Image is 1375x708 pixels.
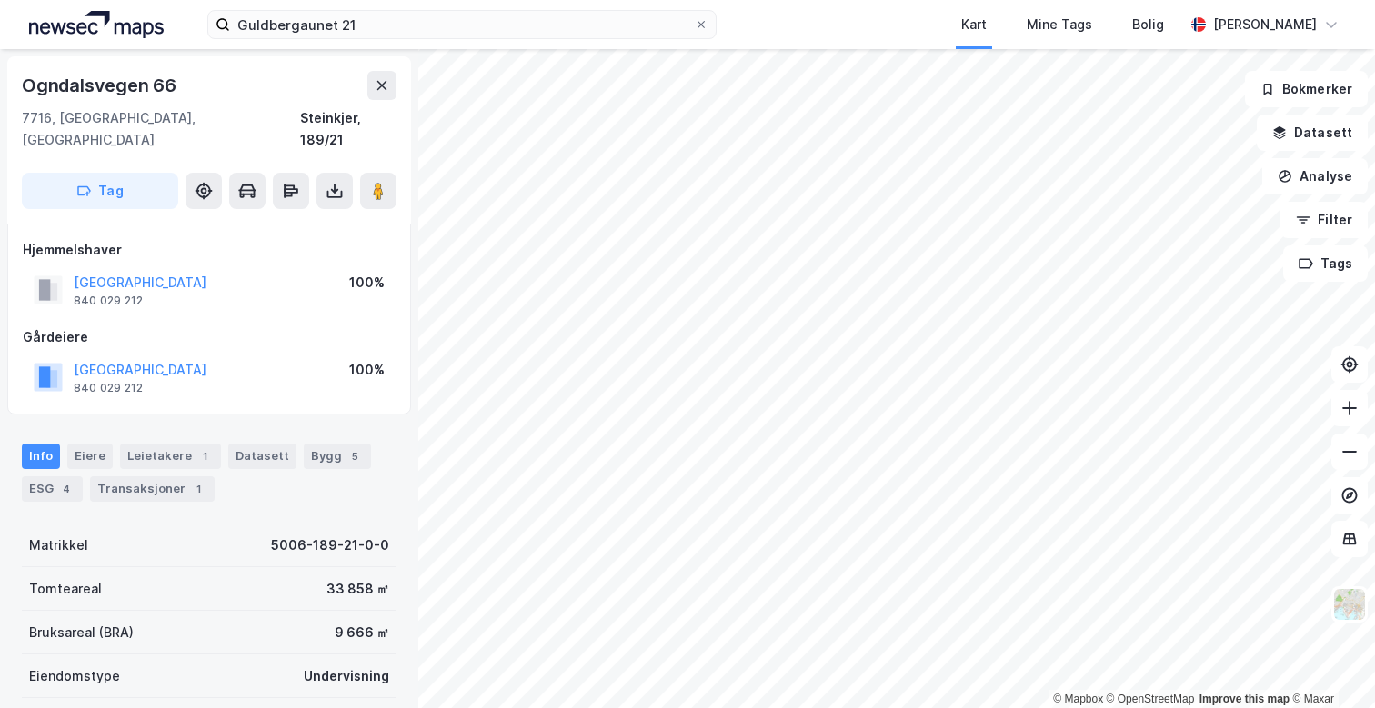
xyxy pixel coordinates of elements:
[300,107,396,151] div: Steinkjer, 189/21
[1027,14,1092,35] div: Mine Tags
[23,326,396,348] div: Gårdeiere
[304,665,389,687] div: Undervisning
[1280,202,1368,238] button: Filter
[230,11,694,38] input: Søk på adresse, matrikkel, gårdeiere, leietakere eller personer
[67,444,113,469] div: Eiere
[1245,71,1368,107] button: Bokmerker
[29,11,164,38] img: logo.a4113a55bc3d86da70a041830d287a7e.svg
[1199,693,1290,705] a: Improve this map
[74,294,143,308] div: 840 029 212
[1053,693,1103,705] a: Mapbox
[346,447,364,465] div: 5
[29,534,88,556] div: Matrikkel
[1262,158,1368,194] button: Analyse
[335,622,389,643] div: 9 666 ㎡
[23,239,396,261] div: Hjemmelshaver
[29,622,134,643] div: Bruksareal (BRA)
[189,480,207,498] div: 1
[22,173,178,209] button: Tag
[196,447,214,465] div: 1
[961,14,987,35] div: Kart
[228,444,296,469] div: Datasett
[120,444,221,469] div: Leietakere
[29,578,102,600] div: Tomteareal
[1283,245,1368,282] button: Tags
[304,444,371,469] div: Bygg
[1332,587,1367,622] img: Z
[90,476,215,502] div: Transaksjoner
[271,534,389,556] div: 5006-189-21-0-0
[1257,115,1368,151] button: Datasett
[1284,621,1375,708] div: Kontrollprogram for chat
[326,578,389,600] div: 33 858 ㎡
[1284,621,1375,708] iframe: Chat Widget
[1107,693,1195,705] a: OpenStreetMap
[22,444,60,469] div: Info
[74,381,143,395] div: 840 029 212
[349,272,385,294] div: 100%
[1213,14,1317,35] div: [PERSON_NAME]
[57,480,75,498] div: 4
[349,359,385,381] div: 100%
[22,107,300,151] div: 7716, [GEOGRAPHIC_DATA], [GEOGRAPHIC_DATA]
[29,665,120,687] div: Eiendomstype
[22,71,180,100] div: Ogndalsvegen 66
[22,476,83,502] div: ESG
[1132,14,1164,35] div: Bolig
